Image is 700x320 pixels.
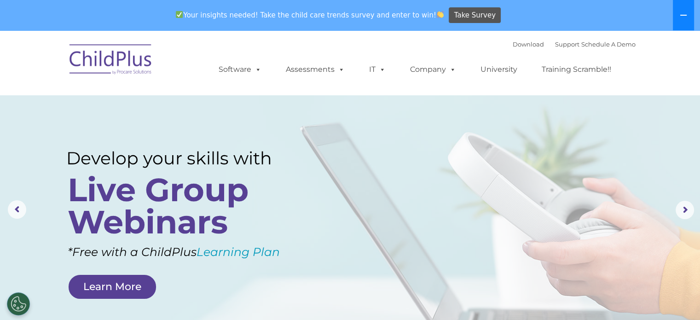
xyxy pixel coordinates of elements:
img: ChildPlus by Procare Solutions [65,38,157,84]
span: Last name [128,61,156,68]
span: Phone number [128,99,167,105]
a: Support [555,41,579,48]
a: Learning Plan [197,245,280,259]
rs-layer: *Free with a ChildPlus [68,242,315,262]
a: Schedule A Demo [581,41,636,48]
a: Download [513,41,544,48]
a: Learn More [69,275,156,299]
font: | [513,41,636,48]
a: Take Survey [449,7,501,23]
a: IT [360,60,395,79]
button: Cookies Settings [7,292,30,315]
a: University [471,60,526,79]
img: ✅ [176,11,183,18]
a: Company [401,60,465,79]
rs-layer: Live Group Webinars [68,174,295,238]
rs-layer: Develop your skills with [66,148,298,169]
a: Assessments [277,60,354,79]
img: 👏 [437,11,444,18]
a: Training Scramble!! [532,60,620,79]
span: Your insights needed! Take the child care trends survey and enter to win! [172,6,448,24]
a: Software [209,60,271,79]
span: Take Survey [454,7,496,23]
